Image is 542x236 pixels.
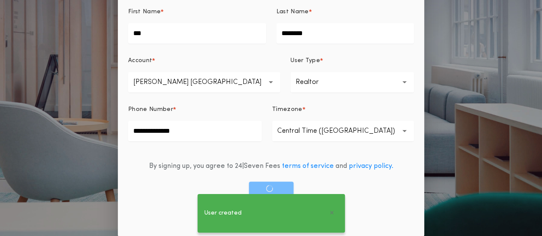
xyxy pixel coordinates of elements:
[204,209,242,218] span: User created
[277,126,409,136] p: Central Time ([GEOGRAPHIC_DATA])
[282,163,334,170] a: terms of service
[149,161,393,171] div: By signing up, you agree to 24|Seven Fees and
[272,121,414,141] button: Central Time ([GEOGRAPHIC_DATA])
[128,72,280,93] button: [PERSON_NAME] [GEOGRAPHIC_DATA]
[290,72,414,93] button: Realtor
[276,8,309,16] p: Last Name
[128,121,262,141] input: Phone Number*
[133,77,275,87] p: [PERSON_NAME] [GEOGRAPHIC_DATA]
[128,8,161,16] p: First Name
[272,105,302,114] p: Timezone
[128,23,266,44] input: First Name*
[276,23,414,44] input: Last Name*
[128,57,152,65] p: Account
[128,105,173,114] p: Phone Number
[290,57,320,65] p: User Type
[296,77,332,87] p: Realtor
[349,163,393,170] a: privacy policy.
